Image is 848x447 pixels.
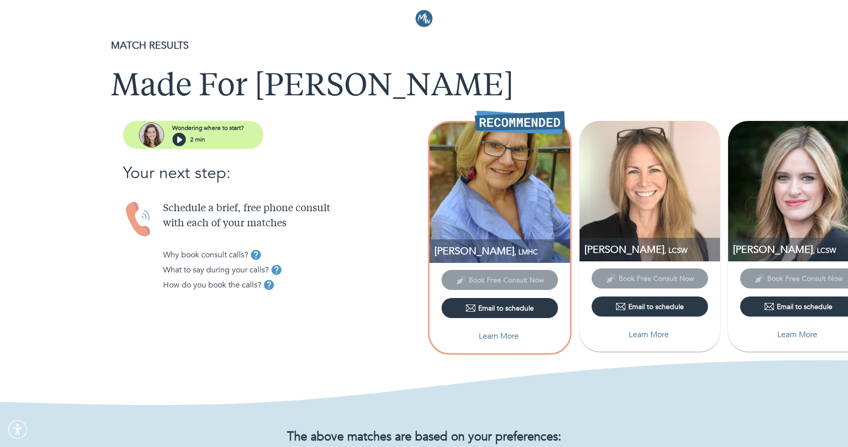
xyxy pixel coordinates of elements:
[163,249,248,261] p: Why book consult calls?
[442,275,558,284] span: This provider has not yet shared their calendar link. Please email the provider to schedule
[514,247,538,257] span: , LMHC
[475,110,565,134] img: Recommended Therapist
[764,302,832,312] div: Email to schedule
[664,246,687,255] span: , LCSW
[261,277,276,292] button: tooltip
[190,135,205,144] p: 2 min
[580,121,720,261] img: Jennifer Glass Ryan profile
[111,38,737,53] p: MATCH RESULTS
[163,279,261,291] p: How do you book the calls?
[466,303,534,313] div: Email to schedule
[123,201,155,238] img: Handset
[269,262,284,277] button: tooltip
[123,121,263,149] button: assistantWondering where to start?2 min
[592,325,708,345] button: Learn More
[111,430,737,444] h2: The above matches are based on your preferences:
[813,246,836,255] span: , LCSW
[592,296,708,317] button: Email to schedule
[415,10,433,27] img: Logo
[442,326,558,346] button: Learn More
[172,123,244,132] p: Wondering where to start?
[777,329,817,341] p: Learn More
[163,201,424,231] p: Schedule a brief, free phone consult with each of your matches
[139,122,164,147] img: assistant
[111,69,737,105] h1: Made For [PERSON_NAME]
[592,273,708,283] span: This provider has not yet shared their calendar link. Please email the provider to schedule
[430,122,570,263] img: Cynthia Luft profile
[629,329,669,341] p: Learn More
[435,244,570,258] p: LMHC
[616,302,684,312] div: Email to schedule
[442,298,558,318] button: Email to schedule
[585,243,720,256] p: LCSW
[479,330,519,342] p: Learn More
[248,247,263,262] button: tooltip
[163,264,269,276] p: What to say during your calls?
[123,161,424,185] p: Your next step:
